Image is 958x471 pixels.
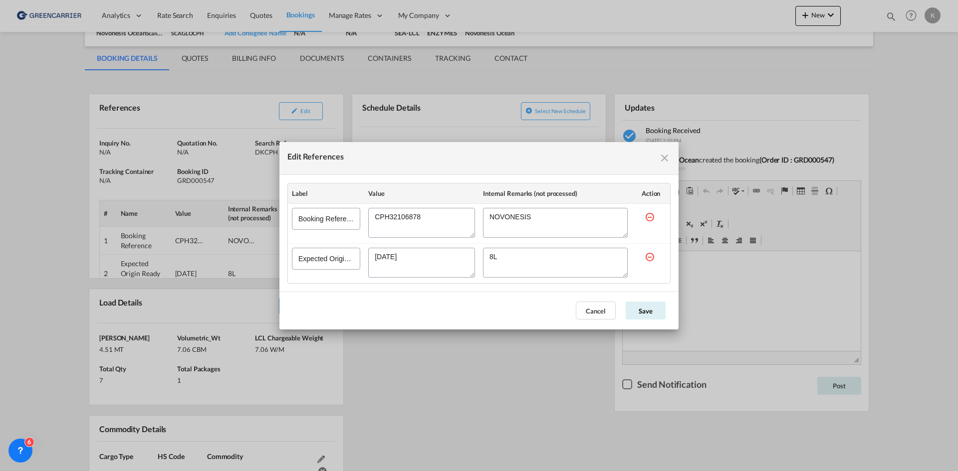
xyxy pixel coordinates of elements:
body: Editor, editor8 [10,10,228,20]
th: Label [288,183,364,204]
th: Internal Remarks (not processed) [479,183,632,204]
input: Booking Reference [292,208,360,230]
input: Expected Origin Ready Date [292,248,360,270]
button: Save [626,302,666,319]
th: Action [632,183,670,204]
button: Cancel [576,302,616,319]
div: Edit References [287,150,344,166]
md-dialog: Edit References [279,142,679,329]
md-icon: icon-close fg-AAA8AD cursor [659,152,671,164]
md-icon: icon-minus-circle-outline red-400-fg s20 cursor mr-5 [645,212,655,222]
md-icon: icon-minus-circle-outline red-400-fg s20 cursor mr-5 [645,252,655,262]
th: Value [364,183,479,204]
